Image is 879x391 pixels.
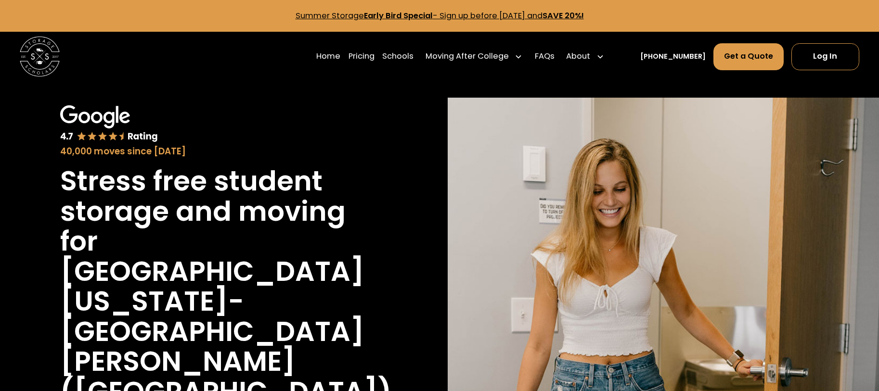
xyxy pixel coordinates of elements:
div: About [562,43,608,71]
div: About [566,50,590,63]
a: Schools [382,43,414,71]
h1: Stress free student storage and moving for [60,166,371,256]
a: Get a Quote [713,43,783,70]
strong: SAVE 20%! [543,10,584,21]
div: Moving After College [422,43,527,71]
a: Pricing [349,43,375,71]
a: [PHONE_NUMBER] [640,51,706,62]
div: 40,000 moves since [DATE] [60,145,371,158]
a: Summer StorageEarly Bird Special- Sign up before [DATE] andSAVE 20%! [296,10,584,21]
strong: Early Bird Special [364,10,433,21]
img: Google 4.7 star rating [60,105,158,143]
div: Moving After College [426,50,509,63]
a: home [20,37,60,76]
a: Home [316,43,340,71]
a: Log In [791,43,859,70]
img: Storage Scholars main logo [20,37,60,76]
a: FAQs [535,43,555,71]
